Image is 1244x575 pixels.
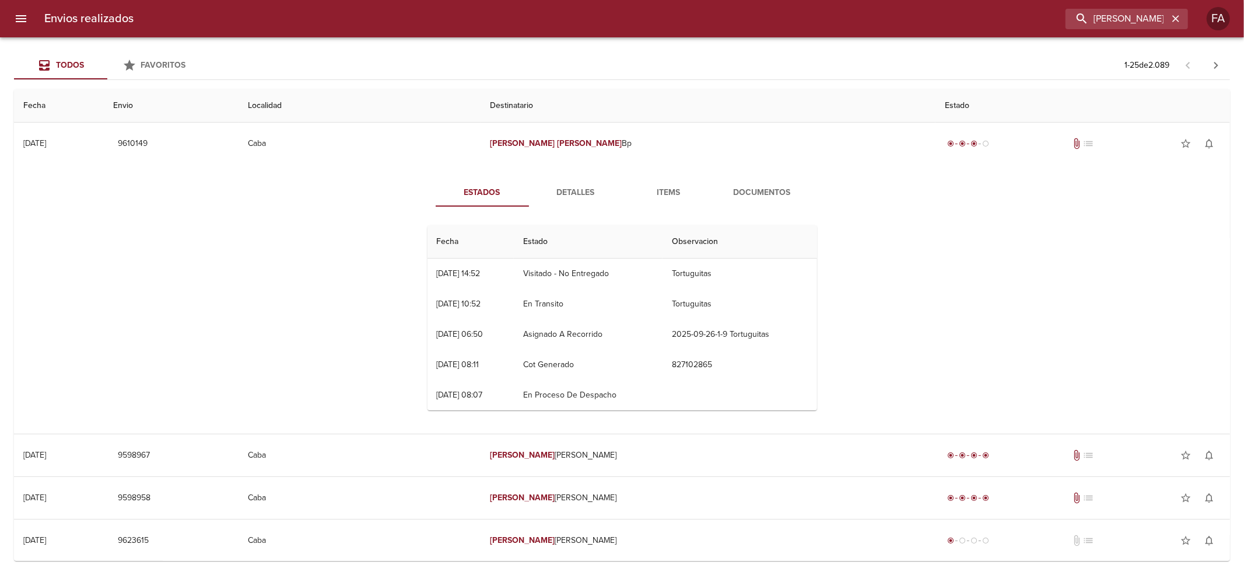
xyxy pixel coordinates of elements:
button: 9598967 [113,445,155,466]
span: 9598967 [118,448,150,463]
th: Envio [104,89,239,123]
table: Tabla de seguimiento [427,225,817,410]
div: En viaje [945,138,991,149]
em: [PERSON_NAME] [490,450,555,460]
span: Tiene documentos adjuntos [1071,492,1083,504]
td: Visitado - No Entregado [514,259,663,289]
span: radio_button_checked [970,140,977,147]
td: En Transito [514,289,663,319]
td: 827102865 [663,350,817,380]
button: Agregar a favoritos [1174,132,1197,155]
td: Caba [239,434,481,476]
div: [DATE] 08:11 [437,360,479,370]
button: menu [7,5,35,33]
em: [PERSON_NAME] [490,138,555,148]
div: Entregado [945,449,991,461]
span: No tiene pedido asociado [1083,138,1095,149]
span: Detalles [536,186,615,200]
span: radio_button_checked [959,140,966,147]
th: Observacion [663,225,817,259]
p: 1 - 25 de 2.089 [1124,60,1169,71]
div: Generado [945,535,991,546]
td: Asignado A Recorrido [514,319,663,350]
td: 2025-09-26-1-9 Tortuguitas [663,319,817,350]
input: buscar [1066,9,1168,29]
span: radio_button_checked [982,494,989,501]
div: FA [1207,7,1230,30]
div: Tabs Envios [14,51,201,79]
div: [DATE] [23,535,46,545]
span: radio_button_unchecked [959,537,966,544]
th: Localidad [239,89,481,123]
span: radio_button_unchecked [982,140,989,147]
span: radio_button_checked [947,537,954,544]
em: [PERSON_NAME] [490,493,555,503]
span: notifications_none [1203,535,1215,546]
h6: Envios realizados [44,9,134,28]
button: 9598958 [113,487,155,509]
div: [DATE] 10:52 [437,299,481,309]
div: [DATE] [23,450,46,460]
td: Caba [239,520,481,562]
span: radio_button_unchecked [982,537,989,544]
td: Caba [239,477,481,519]
span: star_border [1180,535,1192,546]
td: [PERSON_NAME] [481,520,935,562]
td: [PERSON_NAME] [481,477,935,519]
td: Caba [239,123,481,165]
span: 9623615 [118,534,149,548]
th: Estado [935,89,1230,123]
th: Destinatario [481,89,935,123]
span: Todos [56,60,84,70]
button: Activar notificaciones [1197,444,1221,467]
button: 9623615 [113,530,153,552]
span: No tiene pedido asociado [1083,449,1095,461]
button: Agregar a favoritos [1174,529,1197,552]
span: radio_button_checked [947,452,954,459]
span: radio_button_checked [959,452,966,459]
div: [DATE] [23,138,46,148]
span: 9598958 [118,491,150,506]
button: Activar notificaciones [1197,529,1221,552]
div: [DATE] 06:50 [437,329,483,339]
em: [PERSON_NAME] [490,535,555,545]
button: Agregar a favoritos [1174,444,1197,467]
td: Cot Generado [514,350,663,380]
span: radio_button_checked [970,452,977,459]
span: notifications_none [1203,492,1215,504]
button: 9610149 [113,133,152,155]
div: [DATE] 08:07 [437,390,483,400]
span: radio_button_checked [970,494,977,501]
td: Tortuguitas [663,289,817,319]
span: radio_button_checked [947,494,954,501]
span: Tiene documentos adjuntos [1071,138,1083,149]
span: notifications_none [1203,449,1215,461]
td: Bp [481,123,935,165]
span: Documentos [723,186,802,200]
div: Entregado [945,492,991,504]
td: Tortuguitas [663,259,817,289]
button: Agregar a favoritos [1174,486,1197,510]
span: No tiene pedido asociado [1083,492,1095,504]
button: Activar notificaciones [1197,132,1221,155]
span: Tiene documentos adjuntos [1071,449,1083,461]
span: No tiene documentos adjuntos [1071,535,1083,546]
span: star_border [1180,492,1192,504]
div: Tabs detalle de guia [436,179,809,207]
th: Fecha [427,225,514,259]
span: radio_button_checked [959,494,966,501]
button: Activar notificaciones [1197,486,1221,510]
div: [DATE] [23,493,46,503]
span: No tiene pedido asociado [1083,535,1095,546]
span: Favoritos [141,60,186,70]
td: [PERSON_NAME] [481,434,935,476]
div: Abrir información de usuario [1207,7,1230,30]
span: radio_button_unchecked [970,537,977,544]
span: star_border [1180,138,1192,149]
span: radio_button_checked [982,452,989,459]
th: Estado [514,225,663,259]
em: [PERSON_NAME] [557,138,622,148]
span: notifications_none [1203,138,1215,149]
span: Estados [443,186,522,200]
th: Fecha [14,89,104,123]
